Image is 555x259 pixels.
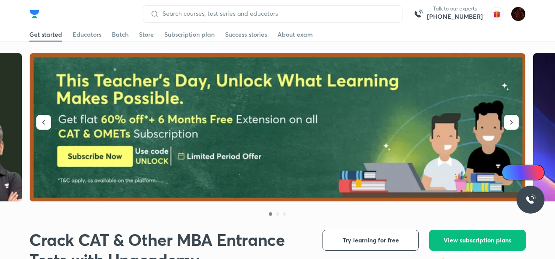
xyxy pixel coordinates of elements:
[511,7,526,21] img: Vanshika Rai
[139,30,154,39] div: Store
[502,165,545,180] a: Ai Doubts
[73,28,101,41] a: Educators
[29,9,40,19] img: Company Logo
[164,30,215,39] div: Subscription plan
[159,10,395,17] input: Search courses, test series and educators
[112,28,128,41] a: Batch
[139,28,154,41] a: Store
[29,28,62,41] a: Get started
[277,30,313,39] div: About exam
[323,230,419,251] button: Try learning for free
[427,12,483,21] a: [PHONE_NUMBER]
[444,236,511,245] span: View subscription plans
[427,5,483,12] p: Talk to our experts
[225,30,267,39] div: Success stories
[225,28,267,41] a: Success stories
[112,30,128,39] div: Batch
[277,28,313,41] a: About exam
[429,230,526,251] button: View subscription plans
[343,236,399,245] span: Try learning for free
[490,7,504,21] img: avatar
[29,30,62,39] div: Get started
[164,28,215,41] a: Subscription plan
[525,194,536,205] img: ttu
[409,5,427,23] img: call-us
[507,169,514,176] img: Icon
[516,169,539,176] span: Ai Doubts
[73,30,101,39] div: Educators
